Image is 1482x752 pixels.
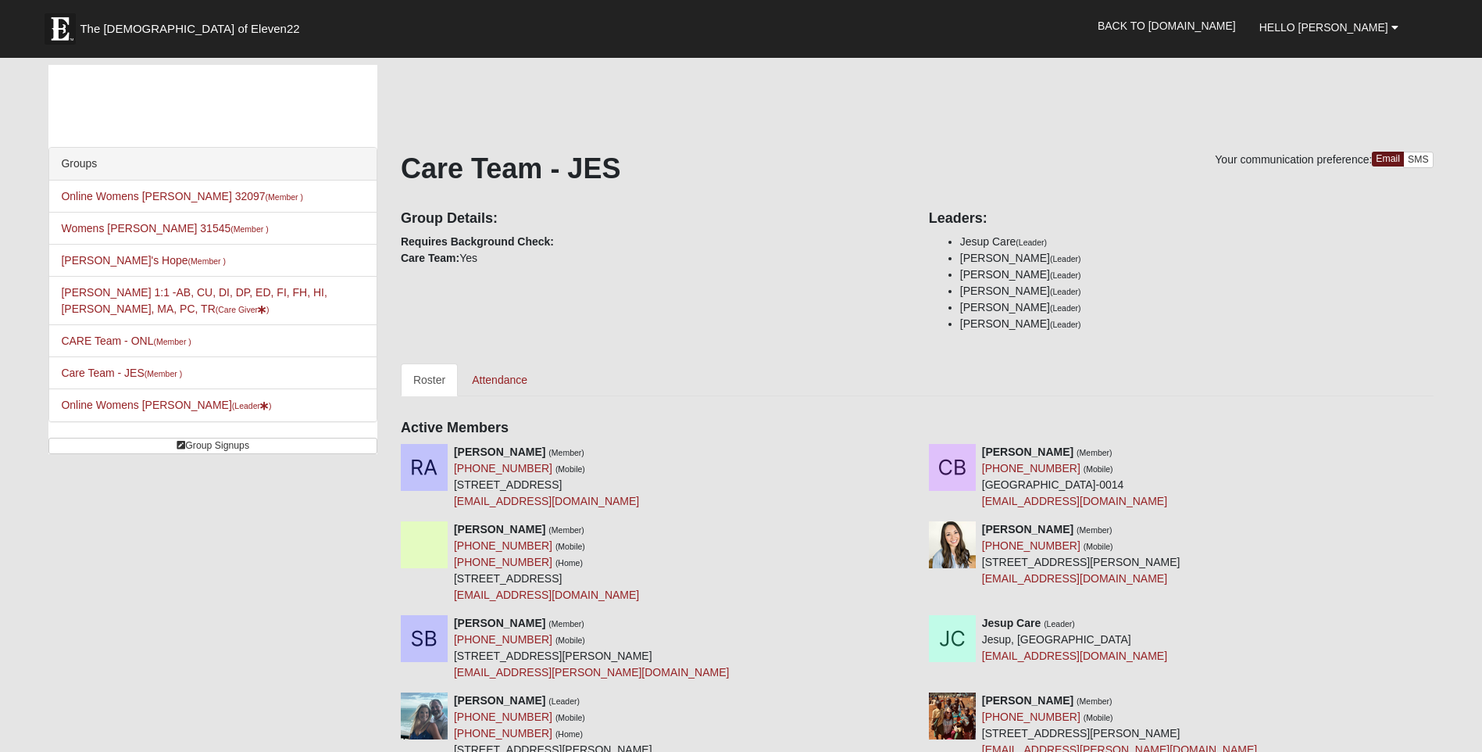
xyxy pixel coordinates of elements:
[548,525,584,535] small: (Member)
[454,521,639,603] div: [STREET_ADDRESS]
[266,192,303,202] small: (Member )
[982,444,1167,510] div: [GEOGRAPHIC_DATA]-0014
[45,13,76,45] img: Eleven22 logo
[1050,320,1081,329] small: (Leader)
[960,316,1434,332] li: [PERSON_NAME]
[48,438,377,454] a: Group Signups
[454,633,552,646] a: [PHONE_NUMBER]
[1044,619,1075,628] small: (Leader)
[401,420,1434,437] h4: Active Members
[389,199,917,267] div: Yes
[982,523,1073,535] strong: [PERSON_NAME]
[454,711,552,723] a: [PHONE_NUMBER]
[982,617,1041,629] strong: Jesup Care
[929,210,1434,227] h4: Leaders:
[1084,464,1113,474] small: (Mobile)
[1248,8,1410,47] a: Hello [PERSON_NAME]
[454,666,729,679] a: [EMAIL_ADDRESS][PERSON_NAME][DOMAIN_NAME]
[454,556,552,568] a: [PHONE_NUMBER]
[982,495,1167,507] a: [EMAIL_ADDRESS][DOMAIN_NAME]
[1050,303,1081,313] small: (Leader)
[555,464,585,474] small: (Mobile)
[1372,152,1404,167] a: Email
[1077,525,1112,535] small: (Member)
[61,367,182,379] a: Care Team - JES(Member )
[454,446,545,458] strong: [PERSON_NAME]
[1077,448,1112,457] small: (Member)
[454,615,729,681] div: [STREET_ADDRESS][PERSON_NAME]
[459,363,540,396] a: Attendance
[1050,254,1081,263] small: (Leader)
[1084,713,1113,722] small: (Mobile)
[454,617,545,629] strong: [PERSON_NAME]
[960,283,1434,299] li: [PERSON_NAME]
[454,539,552,552] a: [PHONE_NUMBER]
[982,521,1180,587] div: [STREET_ADDRESS][PERSON_NAME]
[454,589,639,601] a: [EMAIL_ADDRESS][DOMAIN_NAME]
[49,148,377,181] div: Groups
[401,363,458,396] a: Roster
[401,252,459,264] strong: Care Team:
[1084,542,1113,551] small: (Mobile)
[401,210,905,227] h4: Group Details:
[1050,270,1081,280] small: (Leader)
[960,299,1434,316] li: [PERSON_NAME]
[1086,6,1248,45] a: Back to [DOMAIN_NAME]
[153,337,191,346] small: (Member )
[401,152,1434,185] h1: Care Team - JES
[454,523,545,535] strong: [PERSON_NAME]
[555,713,585,722] small: (Mobile)
[1077,696,1112,706] small: (Member)
[230,224,268,234] small: (Member )
[61,399,271,411] a: Online Womens [PERSON_NAME](Leader)
[145,369,182,378] small: (Member )
[188,256,226,266] small: (Member )
[982,711,1080,723] a: [PHONE_NUMBER]
[982,650,1167,662] a: [EMAIL_ADDRESS][DOMAIN_NAME]
[548,696,580,706] small: (Leader)
[1016,238,1047,247] small: (Leader)
[454,444,639,510] div: [STREET_ADDRESS]
[982,694,1073,707] strong: [PERSON_NAME]
[960,250,1434,267] li: [PERSON_NAME]
[61,222,268,235] a: Womens [PERSON_NAME] 31545(Member )
[1215,153,1372,166] span: Your communication preference:
[548,448,584,457] small: (Member)
[548,619,584,628] small: (Member)
[454,694,545,707] strong: [PERSON_NAME]
[1403,152,1434,168] a: SMS
[982,615,1167,664] div: Jesup, [GEOGRAPHIC_DATA]
[61,335,191,347] a: CARE Team - ONL(Member )
[555,558,583,568] small: (Home)
[960,234,1434,250] li: Jesup Care
[61,254,226,267] a: [PERSON_NAME]'s Hope(Member )
[982,539,1080,552] a: [PHONE_NUMBER]
[454,495,639,507] a: [EMAIL_ADDRESS][DOMAIN_NAME]
[1050,287,1081,296] small: (Leader)
[61,190,303,202] a: Online Womens [PERSON_NAME] 32097(Member )
[232,401,272,410] small: (Leader )
[401,235,554,248] strong: Requires Background Check:
[982,572,1167,585] a: [EMAIL_ADDRESS][DOMAIN_NAME]
[61,286,327,315] a: [PERSON_NAME] 1:1 -AB, CU, DI, DP, ED, FI, FH, HI, [PERSON_NAME], MA, PC, TR(Care Giver)
[1259,21,1388,34] span: Hello [PERSON_NAME]
[960,267,1434,283] li: [PERSON_NAME]
[555,636,585,645] small: (Mobile)
[454,462,552,474] a: [PHONE_NUMBER]
[555,542,585,551] small: (Mobile)
[80,21,299,37] span: The [DEMOGRAPHIC_DATA] of Eleven22
[216,305,270,314] small: (Care Giver )
[982,446,1073,458] strong: [PERSON_NAME]
[982,462,1080,474] a: [PHONE_NUMBER]
[37,5,349,45] a: The [DEMOGRAPHIC_DATA] of Eleven22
